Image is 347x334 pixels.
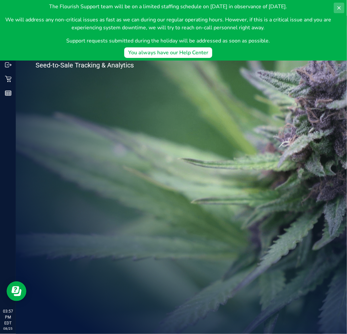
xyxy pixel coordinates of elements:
[7,281,26,301] iframe: Resource center
[5,90,12,96] inline-svg: Reports
[128,49,208,57] div: You always have our Help Center
[5,16,331,32] p: We will address any non-critical issues as fast as we can during our regular operating hours. How...
[36,62,161,68] p: Seed-to-Sale Tracking & Analytics
[3,308,13,326] p: 03:57 PM EDT
[5,62,12,68] inline-svg: Outbound
[5,3,331,11] p: The Flourish Support team will be on a limited staffing schedule on [DATE] in observance of [DATE].
[5,76,12,82] inline-svg: Retail
[5,37,331,45] p: Support requests submitted during the holiday will be addressed as soon as possible.
[3,326,13,331] p: 08/25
